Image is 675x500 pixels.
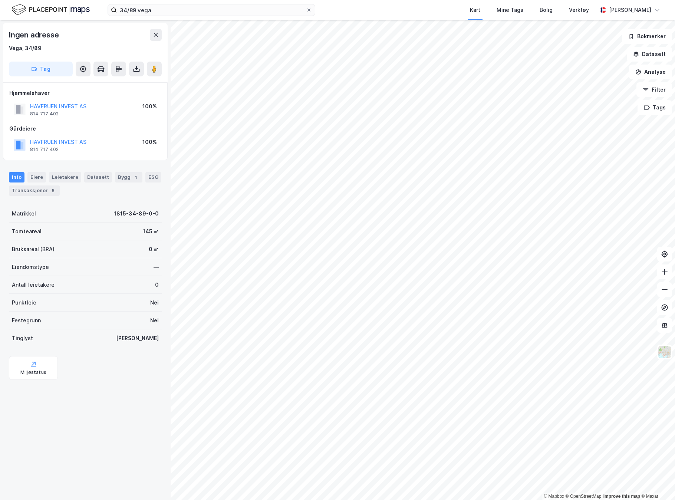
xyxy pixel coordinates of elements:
div: 100% [142,102,157,111]
div: Tomteareal [12,227,42,236]
div: Kontrollprogram for chat [638,464,675,500]
input: Søk på adresse, matrikkel, gårdeiere, leietakere eller personer [117,4,306,16]
div: 814 717 402 [30,111,59,117]
button: Bokmerker [622,29,672,44]
button: Datasett [627,47,672,62]
div: 100% [142,138,157,147]
div: 1 [132,174,139,181]
div: Eiendomstype [12,263,49,272]
div: 0 [155,280,159,289]
button: Tags [638,100,672,115]
div: Info [9,172,24,182]
a: Mapbox [544,494,564,499]
div: [PERSON_NAME] [609,6,651,14]
div: Tinglyst [12,334,33,343]
iframe: Chat Widget [638,464,675,500]
div: Leietakere [49,172,81,182]
div: 1815-34-89-0-0 [114,209,159,218]
div: Eiere [27,172,46,182]
div: ESG [145,172,161,182]
img: logo.f888ab2527a4732fd821a326f86c7f29.svg [12,3,90,16]
button: Analyse [629,65,672,79]
div: Bruksareal (BRA) [12,245,55,254]
div: Ingen adresse [9,29,60,41]
div: — [154,263,159,272]
div: Nei [150,316,159,325]
img: Z [658,345,672,359]
div: Mine Tags [497,6,523,14]
div: 145 ㎡ [143,227,159,236]
div: Gårdeiere [9,124,161,133]
button: Tag [9,62,73,76]
div: Datasett [84,172,112,182]
div: 0 ㎡ [149,245,159,254]
a: Improve this map [603,494,640,499]
div: Antall leietakere [12,280,55,289]
div: Matrikkel [12,209,36,218]
div: Festegrunn [12,316,41,325]
div: Bolig [540,6,553,14]
a: OpenStreetMap [566,494,602,499]
div: [PERSON_NAME] [116,334,159,343]
div: Bygg [115,172,142,182]
button: Filter [636,82,672,97]
div: Nei [150,298,159,307]
div: Punktleie [12,298,36,307]
div: Miljøstatus [20,369,46,375]
div: Verktøy [569,6,589,14]
div: Vega, 34/89 [9,44,42,53]
div: Kart [470,6,480,14]
div: Transaksjoner [9,185,60,196]
div: 5 [49,187,57,194]
div: Hjemmelshaver [9,89,161,98]
div: 814 717 402 [30,147,59,152]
